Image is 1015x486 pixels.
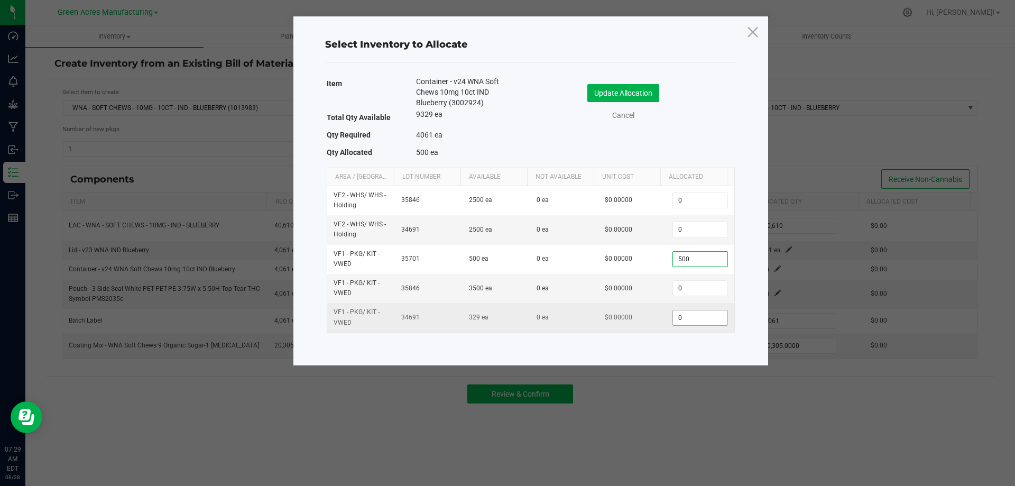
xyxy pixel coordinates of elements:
[334,250,380,268] span: VF1 - PKG / KIT - VWED
[395,303,463,332] td: 34691
[394,168,460,186] th: Lot Number
[469,226,492,233] span: 2500 ea
[469,196,492,204] span: 2500 ea
[416,110,442,118] span: 9329 ea
[395,215,463,244] td: 34691
[537,285,549,292] span: 0 ea
[460,168,527,186] th: Available
[395,186,463,215] td: 35846
[327,127,371,142] label: Qty Required
[395,274,463,303] td: 35846
[537,196,549,204] span: 0 ea
[602,110,644,121] a: Cancel
[469,314,488,321] span: 329 ea
[327,145,372,160] label: Qty Allocated
[660,168,727,186] th: Allocated
[327,110,391,125] label: Total Qty Available
[537,314,549,321] span: 0 ea
[416,148,438,157] span: 500 ea
[605,285,632,292] span: $0.00000
[416,76,514,108] span: Container - v24 WNA Soft Chews 10mg 10ct IND Blueberry (3002924)
[587,84,659,102] button: Update Allocation
[469,255,488,262] span: 500 ea
[334,308,380,326] span: VF1 - PKG / KIT - VWED
[594,168,660,186] th: Unit Cost
[11,401,42,433] iframe: Resource center
[395,245,463,274] td: 35701
[605,196,632,204] span: $0.00000
[334,221,386,238] span: VF2 - WHS / WHS - Holding
[605,255,632,262] span: $0.00000
[334,191,386,209] span: VF2 - WHS / WHS - Holding
[537,255,549,262] span: 0 ea
[327,168,394,186] th: Area / [GEOGRAPHIC_DATA]
[605,226,632,233] span: $0.00000
[327,76,342,91] label: Item
[416,131,442,139] span: 4061 ea
[469,285,492,292] span: 3500 ea
[605,314,632,321] span: $0.00000
[527,168,594,186] th: Not Available
[537,226,549,233] span: 0 ea
[325,39,468,50] span: Select Inventory to Allocate
[334,279,380,297] span: VF1 - PKG / KIT - VWED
